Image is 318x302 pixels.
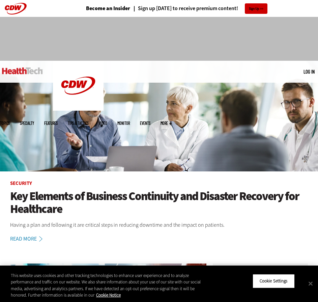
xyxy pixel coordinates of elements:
[96,292,121,298] a: More information about your privacy
[2,67,43,74] img: Home
[53,61,104,111] img: Home
[20,121,34,125] span: Specialty
[10,190,308,216] a: Key Elements of Business Continuity and Disaster Recovery for Healthcare
[303,68,315,75] div: User menu
[253,274,295,288] button: Cookie Settings
[10,236,50,242] a: Read More
[10,221,308,229] p: Having a plan and following it are critical steps in reducing downtime and the impact on patients.
[44,121,58,125] a: Features
[99,121,107,125] a: Video
[140,121,150,125] a: Events
[303,276,318,291] button: Close
[245,3,267,14] a: Sign Up
[68,121,89,125] a: Tips & Tactics
[303,68,315,75] a: Log in
[161,121,172,125] span: More
[117,121,130,125] a: MonITor
[10,180,32,187] a: Security
[53,105,104,112] a: CDW
[86,6,130,11] a: Become an Insider
[36,24,282,54] iframe: advertisement
[11,272,208,299] div: This website uses cookies and other tracking technologies to enhance user experience and to analy...
[130,6,238,11] a: Sign up [DATE] to receive premium content!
